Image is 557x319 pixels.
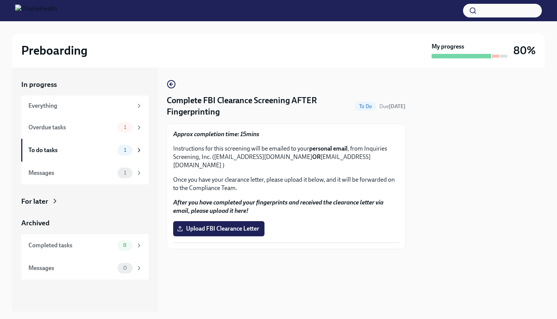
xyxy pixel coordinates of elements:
[21,218,149,228] a: Archived
[21,43,88,58] h2: Preboarding
[379,103,405,110] span: August 14th, 2025 09:00
[28,241,114,250] div: Completed tasks
[389,103,405,110] strong: [DATE]
[28,102,133,110] div: Everything
[21,96,149,116] a: Everything
[21,257,149,280] a: Messages0
[119,124,131,130] span: 1
[28,169,114,177] div: Messages
[28,146,114,154] div: To do tasks
[21,162,149,184] a: Messages1
[173,221,264,236] label: Upload FBI Clearance Letter
[355,104,376,109] span: To Do
[178,225,259,233] span: Upload FBI Clearance Letter
[312,153,321,160] strong: OR
[28,123,114,132] div: Overdue tasks
[119,170,131,176] span: 1
[28,264,114,272] div: Messages
[21,196,149,206] a: For later
[21,139,149,162] a: To do tasks1
[15,5,57,17] img: CharlieHealth
[173,130,259,138] strong: Approx completion time: 15mins
[173,176,399,192] p: Once you have your clearance letter, please upload it below, and it will be forwarded on to the C...
[309,145,347,152] strong: personal email
[379,103,405,110] span: Due
[119,265,131,271] span: 0
[173,145,399,170] p: Instructions for this screening will be emailed to your , from Inquiries Screening, Inc. ([EMAIL_...
[21,116,149,139] a: Overdue tasks1
[21,234,149,257] a: Completed tasks8
[21,196,48,206] div: For later
[167,95,352,118] h4: Complete FBI Clearance Screening AFTER Fingerprinting
[173,199,383,214] strong: After you have completed your fingerprints and received the clearance letter via email, please up...
[119,242,131,248] span: 8
[119,147,131,153] span: 1
[21,80,149,90] a: In progress
[513,44,536,57] h3: 80%
[432,42,464,51] strong: My progress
